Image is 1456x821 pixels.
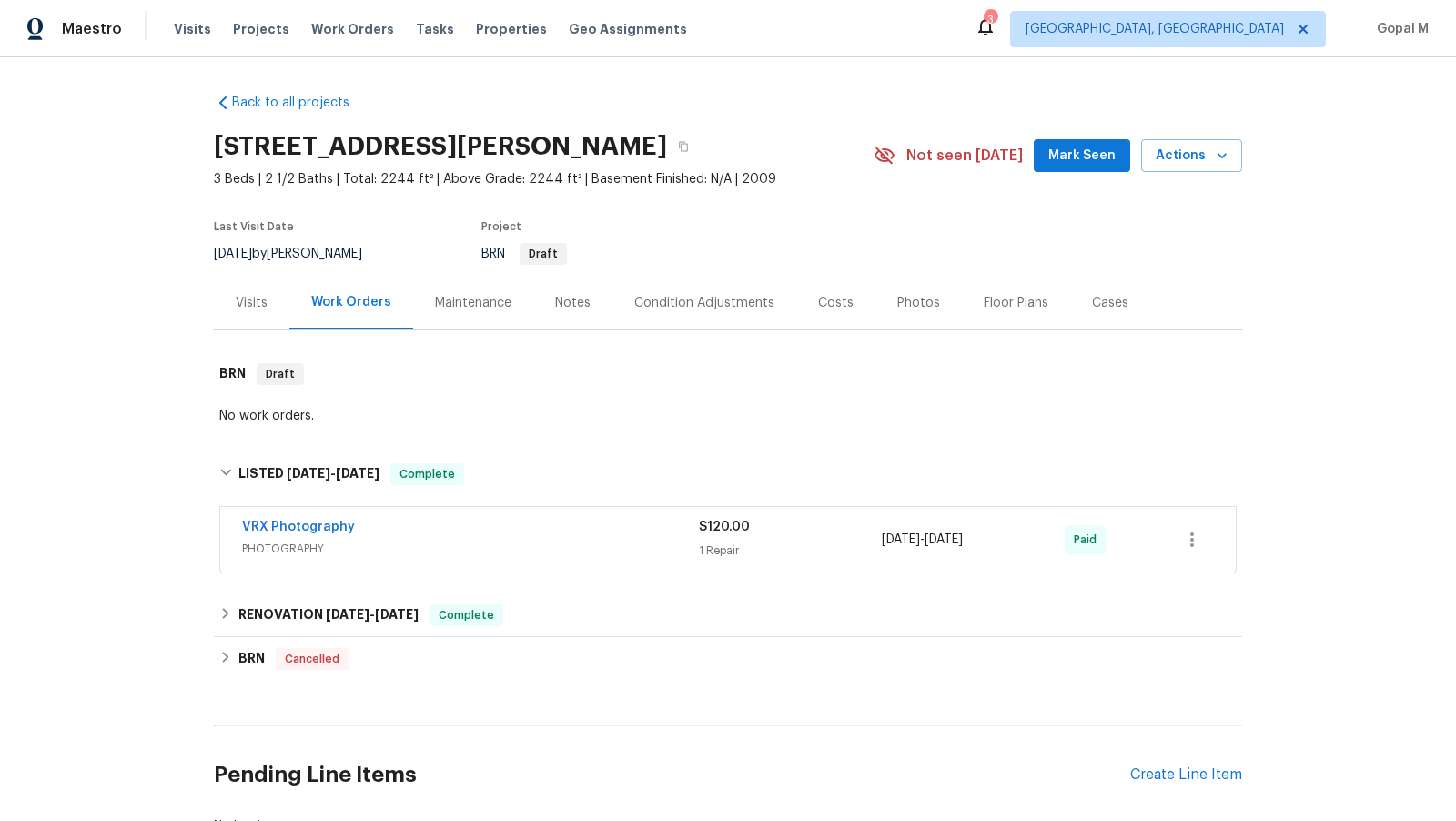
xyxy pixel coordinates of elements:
div: LISTED [DATE]-[DATE]Complete [214,445,1242,503]
div: 3 [984,11,996,29]
span: $120.00 [699,521,750,533]
span: [DATE] [326,608,369,621]
span: Paid [1074,531,1104,549]
span: Properties [476,20,547,38]
button: Copy Address [667,130,700,163]
span: Last Visit Date [214,221,294,232]
div: BRN Draft [214,345,1242,403]
span: Maestro [62,20,122,38]
div: Floor Plans [984,294,1048,312]
span: [DATE] [214,248,252,260]
div: RENOVATION [DATE]-[DATE]Complete [214,593,1242,637]
div: BRN Cancelled [214,637,1242,681]
span: Mark Seen [1048,145,1116,167]
span: [DATE] [375,608,419,621]
span: Draft [258,365,302,383]
span: Tasks [416,23,454,35]
span: - [882,531,963,549]
span: Gopal M [1370,20,1429,38]
div: Notes [555,294,591,312]
span: [GEOGRAPHIC_DATA], [GEOGRAPHIC_DATA] [1026,20,1284,38]
span: Geo Assignments [569,20,687,38]
button: Actions [1141,139,1242,173]
span: [DATE] [336,467,379,480]
div: Cases [1092,294,1128,312]
div: Create Line Item [1130,766,1242,784]
span: [DATE] [882,533,920,546]
span: Not seen [DATE] [906,147,1023,165]
span: Complete [392,465,462,483]
div: by [PERSON_NAME] [214,243,384,265]
span: [DATE] [287,467,330,480]
span: Work Orders [311,20,394,38]
span: Draft [521,248,565,259]
a: Back to all projects [214,94,389,112]
div: No work orders. [219,407,1237,425]
span: Complete [431,606,501,624]
h6: BRN [238,648,265,670]
h2: Pending Line Items [214,733,1130,817]
h6: BRN [219,363,246,385]
h2: [STREET_ADDRESS][PERSON_NAME] [214,137,667,156]
span: PHOTOGRAPHY [242,540,699,558]
div: Maintenance [435,294,511,312]
span: BRN [481,248,567,260]
span: Cancelled [278,650,347,668]
button: Mark Seen [1034,139,1130,173]
span: Visits [174,20,211,38]
h6: RENOVATION [238,604,419,626]
span: Project [481,221,521,232]
div: Costs [818,294,854,312]
span: 3 Beds | 2 1/2 Baths | Total: 2244 ft² | Above Grade: 2244 ft² | Basement Finished: N/A | 2009 [214,170,874,188]
span: [DATE] [925,533,963,546]
span: Actions [1156,145,1228,167]
div: Condition Adjustments [634,294,774,312]
h6: LISTED [238,463,379,485]
div: Visits [236,294,268,312]
div: Photos [897,294,940,312]
div: 1 Repair [699,542,882,560]
span: - [326,608,419,621]
a: VRX Photography [242,521,355,533]
span: - [287,467,379,480]
span: Projects [233,20,289,38]
div: Work Orders [311,293,391,311]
